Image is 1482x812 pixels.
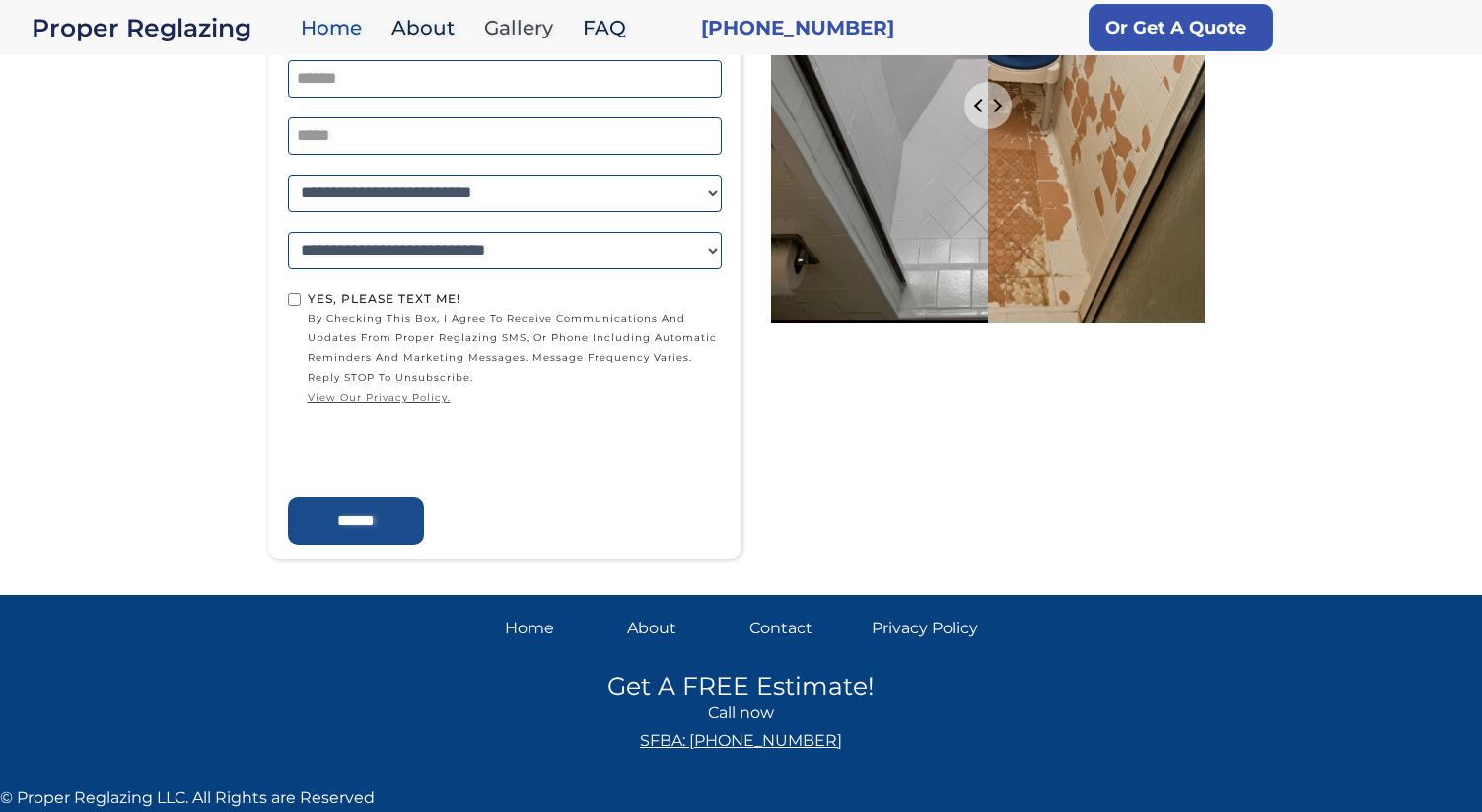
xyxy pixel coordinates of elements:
[288,412,588,489] iframe: reCAPTCHA
[474,7,573,49] a: Gallery
[308,289,722,309] div: Yes, Please text me!
[872,615,978,642] a: Privacy Policy
[701,14,894,41] a: [PHONE_NUMBER]
[291,7,382,49] a: Home
[1089,4,1273,51] a: Or Get A Quote
[627,615,734,642] a: About
[32,14,291,41] div: Proper Reglazing
[749,615,856,642] a: Contact
[308,388,722,407] a: view our privacy policy.
[288,293,301,306] input: Yes, Please text me!by checking this box, I agree to receive communications and updates from Prop...
[32,14,291,41] a: home
[382,7,474,49] a: About
[573,7,646,49] a: FAQ
[308,309,722,407] span: by checking this box, I agree to receive communications and updates from Proper Reglazing SMS, or...
[505,615,611,642] a: Home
